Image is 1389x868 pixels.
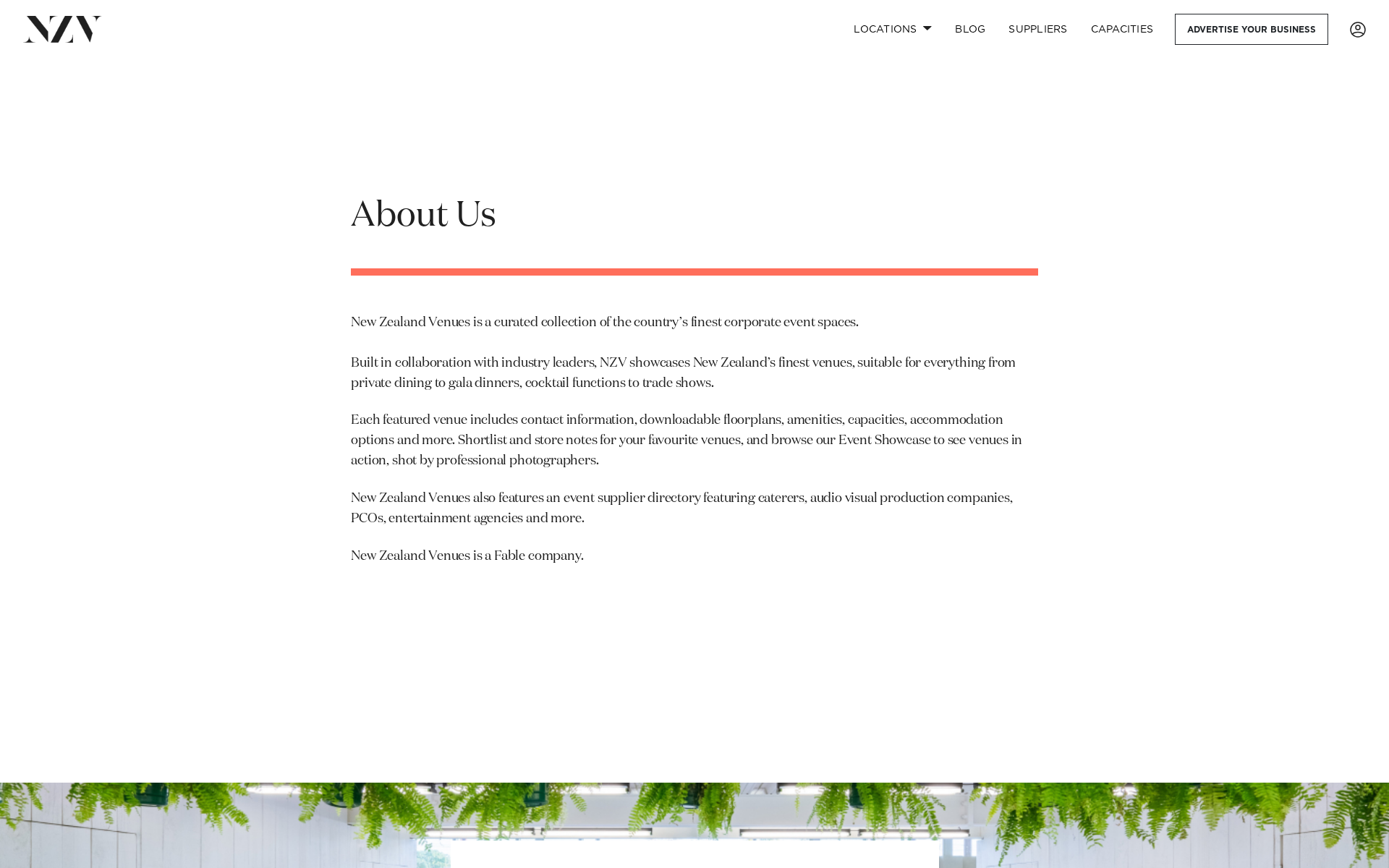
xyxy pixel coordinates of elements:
p: Each featured venue includes contact information, downloadable floorplans, amenities, capacities,... [351,411,1037,472]
a: BLOG [943,14,997,45]
img: nzv-logo.png [23,16,102,42]
p: New Zealand Venues is a Fable company. [351,547,1037,567]
a: Advertise your business [1175,14,1328,45]
h1: About Us [351,194,1037,239]
a: Capacities [1079,14,1165,45]
a: SUPPLIERS [997,14,1079,45]
p: New Zealand Venues is a curated collection of the country’s finest corporate event spaces. Built ... [351,313,1037,394]
p: New Zealand Venues also features an event supplier directory featuring caterers, audio visual pro... [351,489,1037,529]
a: Locations [842,14,943,45]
